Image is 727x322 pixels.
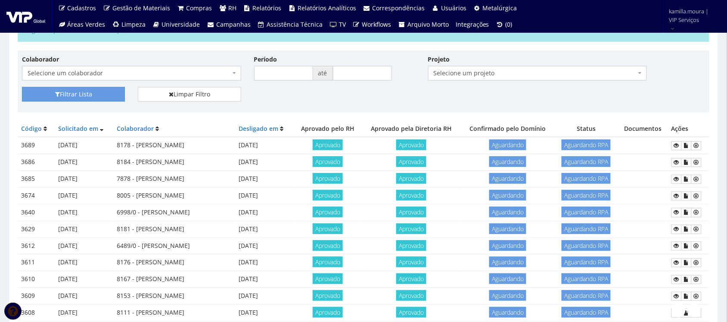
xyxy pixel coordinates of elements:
span: Aguardando [489,273,526,284]
td: [DATE] [55,204,114,221]
td: 3685 [18,171,55,188]
span: Aprovado [313,273,343,284]
a: Documentos [681,292,692,301]
span: Áreas Verdes [68,20,106,28]
a: Arquivo Morto [395,16,453,33]
td: [DATE] [55,271,114,288]
span: Aguardando [489,156,526,167]
span: TV [339,20,346,28]
td: [DATE] [236,154,294,171]
span: Compras [186,4,212,12]
a: Colaborador [117,124,154,133]
a: Assistência Técnica [254,16,326,33]
a: Documentos [681,258,692,267]
td: 6489/0 - [PERSON_NAME] [113,238,235,254]
label: Colaborador [22,55,59,64]
span: Aguardando RPA [562,190,611,201]
td: 6998/0 - [PERSON_NAME] [113,204,235,221]
img: logo [6,10,45,23]
td: [DATE] [236,305,294,322]
td: [DATE] [236,254,294,271]
td: 3689 [18,137,55,154]
span: Integrações [456,20,489,28]
td: [DATE] [236,238,294,254]
th: Confirmado pelo Domínio [461,121,555,137]
span: Aprovado [313,190,343,201]
span: Aprovado [396,240,426,251]
td: [DATE] [236,171,294,188]
td: [DATE] [55,305,114,322]
th: Status [555,121,618,137]
td: [DATE] [55,238,114,254]
a: Áreas Verdes [55,16,109,33]
a: Ficha Devolução EPIS [691,175,702,184]
a: Documentos [681,158,692,167]
button: Filtrar Lista [22,87,125,102]
a: Documentos [681,208,692,217]
span: RH [228,4,236,12]
span: Aprovado [313,257,343,267]
td: 8178 - [PERSON_NAME] [113,137,235,154]
a: Solicitado em [58,124,98,133]
a: Ficha Devolução EPIS [691,141,702,150]
a: Ficha Devolução EPIS [691,192,702,201]
span: Campanhas [216,20,251,28]
span: Aprovado [313,207,343,217]
label: Período [254,55,277,64]
span: Aguardando RPA [562,240,611,251]
span: Relatórios [253,4,282,12]
th: Documentos [618,121,668,137]
span: Aguardando [489,307,526,318]
td: 8181 - [PERSON_NAME] [113,221,235,238]
span: Selecione um colaborador [28,69,230,77]
span: Aprovado [396,207,426,217]
span: Relatórios Analíticos [298,4,356,12]
td: 8153 - [PERSON_NAME] [113,288,235,305]
a: Documentos [681,275,692,284]
span: Aprovado [396,139,426,150]
td: [DATE] [55,288,114,305]
a: Ficha Devolução EPIS [691,275,702,284]
a: Ficha Devolução EPIS [691,225,702,234]
td: [DATE] [55,137,114,154]
span: Aguardando [489,223,526,234]
span: Aguardando [489,173,526,184]
span: Aguardando RPA [562,223,611,234]
span: Aguardando RPA [562,173,611,184]
td: 7878 - [PERSON_NAME] [113,171,235,188]
a: Campanhas [204,16,255,33]
td: 3609 [18,288,55,305]
span: Aguardando [489,290,526,301]
span: Correspondências [373,4,425,12]
span: Arquivo Morto [407,20,449,28]
a: Documentos [681,241,692,251]
td: 8111 - [PERSON_NAME] [113,305,235,322]
td: [DATE] [236,221,294,238]
td: 8176 - [PERSON_NAME] [113,254,235,271]
td: 8167 - [PERSON_NAME] [113,271,235,288]
a: Documentos [681,192,692,201]
a: Ficha Devolução EPIS [691,258,702,267]
span: Aguardando [489,190,526,201]
a: Desligado em [239,124,279,133]
span: Assistência Técnica [267,20,323,28]
span: Selecione um projeto [434,69,637,77]
span: Selecione um projeto [428,66,647,80]
span: Aprovado [396,257,426,267]
a: Documentos [681,141,692,150]
td: [DATE] [55,171,114,188]
span: Aguardando RPA [562,290,611,301]
span: Aguardando [489,257,526,267]
span: (0) [506,20,513,28]
td: 8184 - [PERSON_NAME] [113,154,235,171]
td: [DATE] [236,288,294,305]
label: Projeto [428,55,450,64]
span: Aguardando [489,139,526,150]
span: Aprovado [313,307,343,318]
span: Aprovado [313,290,343,301]
td: [DATE] [236,137,294,154]
span: Aguardando RPA [562,156,611,167]
span: Workflows [362,20,391,28]
a: Universidade [149,16,204,33]
span: Aguardando RPA [562,257,611,267]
